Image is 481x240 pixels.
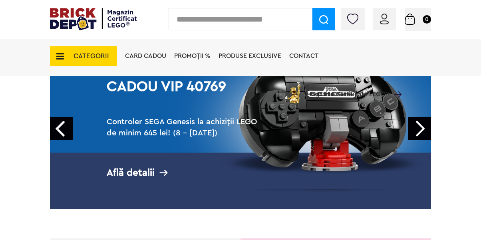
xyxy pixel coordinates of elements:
a: Card Cadou [125,53,166,59]
a: PROMOȚII % [174,53,211,59]
span: Magazine Certificate LEGO® [306,80,389,98]
a: Contact [289,53,318,59]
span: CATEGORII [74,53,109,60]
a: Produse exclusive [219,53,281,59]
a: Prev [50,117,73,140]
h2: Controler SEGA Genesis la achiziții LEGO de minim 645 lei! (8 - [DATE]) [107,116,266,150]
a: Next [408,117,431,140]
div: Află detalii [107,168,266,178]
a: Cadou VIP 40769Controler SEGA Genesis la achiziții LEGO de minim 645 lei! (8 - [DATE])Află detalii [50,42,431,209]
a: Magazine Certificate LEGO® [389,81,401,87]
small: 0 [423,15,431,24]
